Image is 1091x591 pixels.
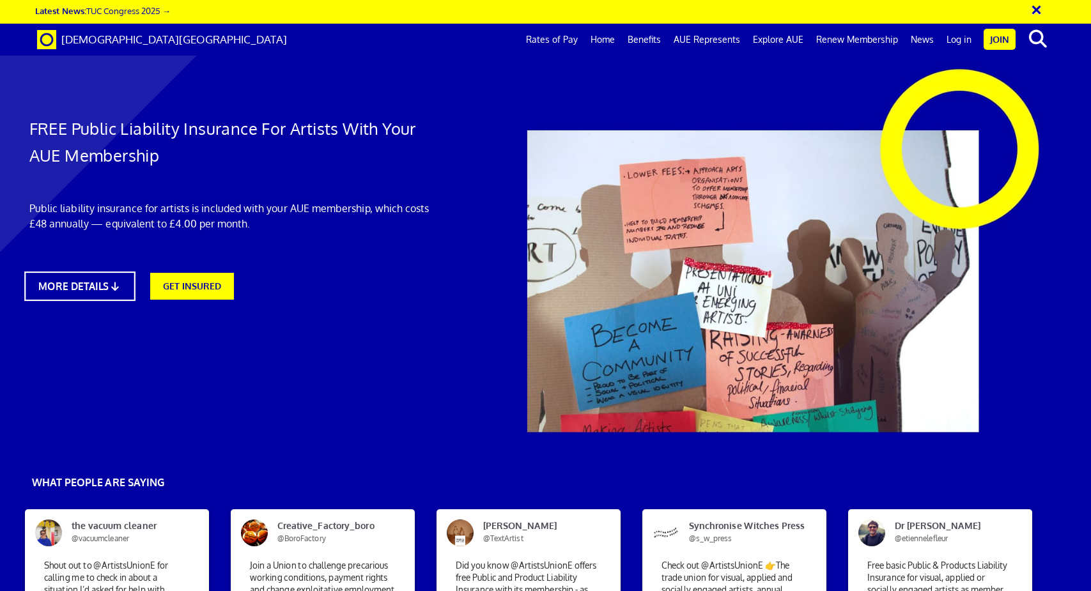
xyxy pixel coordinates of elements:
a: Log in [940,24,978,56]
span: [DEMOGRAPHIC_DATA][GEOGRAPHIC_DATA] [61,33,287,46]
a: GET INSURED [150,273,234,300]
a: Rates of Pay [520,24,584,56]
span: @s_w_press [689,533,732,543]
a: Latest News:TUC Congress 2025 → [35,5,171,16]
a: MORE DETAILS [24,272,135,301]
a: AUE Represents [667,24,747,56]
span: @etiennelefleur [895,533,948,543]
a: Explore AUE [747,24,810,56]
span: the vacuum cleaner [62,519,185,545]
span: Dr [PERSON_NAME] [885,519,1008,545]
a: Home [584,24,621,56]
a: News [904,24,940,56]
a: Benefits [621,24,667,56]
a: Renew Membership [810,24,904,56]
span: [PERSON_NAME] [474,519,596,545]
strong: Latest News: [35,5,86,16]
span: Synchronise Witches Press [679,519,802,545]
span: @TextArtist [483,533,523,543]
button: search [1018,26,1057,52]
a: Brand [DEMOGRAPHIC_DATA][GEOGRAPHIC_DATA] [27,24,297,56]
span: @BoroFactory [277,533,326,543]
a: Join [984,29,1016,50]
h1: FREE Public Liability Insurance For Artists With Your AUE Membership [29,115,442,169]
span: Creative_Factory_boro [268,519,391,545]
span: @vacuumcleaner [72,533,129,543]
p: Public liability insurance for artists is included with your AUE membership, which costs £48 annu... [29,201,442,231]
